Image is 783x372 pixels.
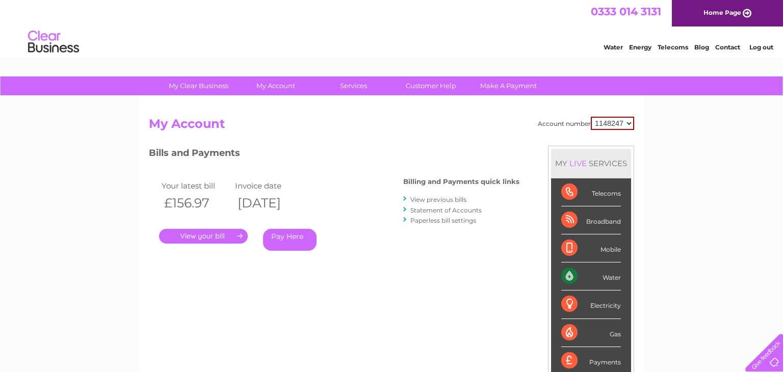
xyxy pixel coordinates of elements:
[234,76,318,95] a: My Account
[658,43,688,51] a: Telecoms
[410,217,476,224] a: Paperless bill settings
[538,117,634,130] div: Account number
[715,43,740,51] a: Contact
[232,193,306,214] th: [DATE]
[551,149,631,178] div: MY SERVICES
[749,43,773,51] a: Log out
[561,262,621,290] div: Water
[389,76,473,95] a: Customer Help
[263,229,317,251] a: Pay Here
[159,179,232,193] td: Your latest bill
[466,76,551,95] a: Make A Payment
[149,146,519,164] h3: Bills and Payments
[410,206,482,214] a: Statement of Accounts
[403,178,519,185] h4: Billing and Payments quick links
[232,179,306,193] td: Invoice date
[694,43,709,51] a: Blog
[561,178,621,206] div: Telecoms
[28,26,80,58] img: logo.png
[156,76,241,95] a: My Clear Business
[311,76,396,95] a: Services
[561,290,621,318] div: Electricity
[561,319,621,347] div: Gas
[604,43,623,51] a: Water
[567,158,589,168] div: LIVE
[151,6,633,49] div: Clear Business is a trading name of Verastar Limited (registered in [GEOGRAPHIC_DATA] No. 3667643...
[159,193,232,214] th: £156.97
[410,196,466,203] a: View previous bills
[629,43,651,51] a: Energy
[149,117,634,136] h2: My Account
[561,234,621,262] div: Mobile
[159,229,248,244] a: .
[561,206,621,234] div: Broadband
[591,5,661,18] a: 0333 014 3131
